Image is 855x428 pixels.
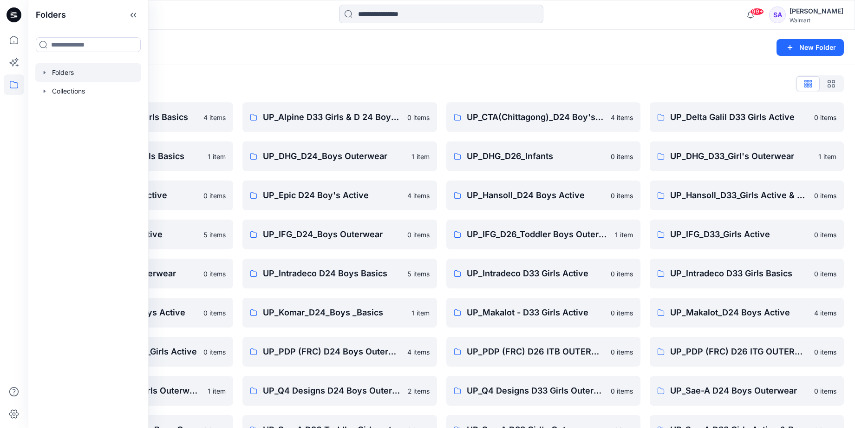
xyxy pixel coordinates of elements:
a: UP_Epic D24 Boy's Active4 items [242,181,437,210]
a: UP_IFG_D33_Girls Active0 items [650,220,844,249]
a: UP_Q4 Designs D33 Girls Outerwear0 items [446,376,640,406]
a: UP_Komar_D24_Boys _Basics1 item [242,298,437,328]
a: UP_DHG_D26_Infants0 items [446,141,640,171]
p: 1 item [208,152,226,161]
a: UP_Sae-A D24 Boys Outerwear0 items [650,376,844,406]
a: UP_Makalot - D33 Girls Active0 items [446,298,640,328]
p: UP_DHG_D26_Infants [467,150,605,163]
p: 0 items [611,347,633,357]
p: UP_IFG_D24_Boys Outerwear [263,228,401,241]
a: UP_PDP (FRC) D26 ITB OUTERWEAR0 items [446,337,640,367]
a: UP_DHG_D24_Boys Outerwear1 item [242,141,437,171]
p: UP_Delta Galil D33 Girls Active [670,111,809,124]
p: UP_PDP (FRC) D26 ITG OUTERWEAR [670,345,809,358]
p: UP_Komar_D24_Boys _Basics [263,306,405,319]
p: 5 items [407,269,430,279]
p: 1 item [411,308,430,318]
a: UP_PDP (FRC) D24 Boys Outerwear4 items [242,337,437,367]
a: UP_IFG_D26_Toddler Boys Outerwear1 item [446,220,640,249]
p: 1 item [411,152,430,161]
a: UP_DHG_D33_Girl's Outerwear1 item [650,141,844,171]
a: UP_Delta Galil D33 Girls Active0 items [650,102,844,132]
a: UP_IFG_D24_Boys Outerwear0 items [242,220,437,249]
button: New Folder [777,39,844,56]
p: UP_Epic D24 Boy's Active [263,189,401,202]
p: UP_DHG_D33_Girl's Outerwear [670,150,813,163]
p: 4 items [814,308,836,318]
p: 1 item [208,386,226,396]
p: 0 items [611,152,633,161]
p: UP_Intradeco D33 Girls Basics [670,267,809,280]
p: 0 items [814,191,836,201]
a: UP_PDP (FRC) D26 ITG OUTERWEAR0 items [650,337,844,367]
p: 4 items [203,113,226,122]
p: 0 items [611,308,633,318]
p: UP_IFG_D26_Toddler Boys Outerwear [467,228,609,241]
p: 0 items [814,230,836,240]
p: 2 items [408,386,430,396]
a: UP_Hansoll_D24 Boys Active0 items [446,181,640,210]
p: 0 items [611,191,633,201]
p: UP_Intradeco D24 Boys Basics [263,267,401,280]
p: 5 items [203,230,226,240]
p: UP_Makalot_D24 Boys Active [670,306,809,319]
a: UP_Intradeco D33 Girls Active0 items [446,259,640,288]
p: UP_Sae-A D24 Boys Outerwear [670,384,809,397]
p: UP_Q4 Designs D24 Boys Outerwear [263,384,402,397]
p: 0 items [203,347,226,357]
p: 0 items [814,347,836,357]
p: 0 items [814,269,836,279]
div: Walmart [790,17,843,24]
a: UP_CTA(Chittagong)_D24 Boy's Active4 items [446,102,640,132]
p: UP_PDP (FRC) D26 ITB OUTERWEAR [467,345,605,358]
p: 4 items [407,347,430,357]
p: 4 items [407,191,430,201]
span: 99+ [750,8,764,15]
a: UP_Intradeco D24 Boys Basics5 items [242,259,437,288]
p: 0 items [203,308,226,318]
p: 0 items [203,191,226,201]
p: 0 items [407,113,430,122]
p: UP_Hansoll_D33_Girls Active & Bottoms [670,189,809,202]
p: UP_CTA(Chittagong)_D24 Boy's Active [467,111,605,124]
a: UP_Makalot_D24 Boys Active4 items [650,298,844,328]
p: 0 items [814,113,836,122]
p: UP_Makalot - D33 Girls Active [467,306,605,319]
a: UP_Alpine D33 Girls & D 24 Boys Active0 items [242,102,437,132]
p: UP_IFG_D33_Girls Active [670,228,809,241]
p: 0 items [407,230,430,240]
p: 0 items [814,386,836,396]
p: UP_Q4 Designs D33 Girls Outerwear [467,384,605,397]
p: 4 items [611,113,633,122]
p: 0 items [611,386,633,396]
p: UP_DHG_D24_Boys Outerwear [263,150,405,163]
p: UP_Alpine D33 Girls & D 24 Boys Active [263,111,401,124]
p: 0 items [611,269,633,279]
a: UP_Hansoll_D33_Girls Active & Bottoms0 items [650,181,844,210]
div: SA [769,7,786,23]
p: UP_Intradeco D33 Girls Active [467,267,605,280]
div: [PERSON_NAME] [790,6,843,17]
a: UP_Intradeco D33 Girls Basics0 items [650,259,844,288]
p: UP_Hansoll_D24 Boys Active [467,189,605,202]
p: 1 item [615,230,633,240]
a: UP_Q4 Designs D24 Boys Outerwear2 items [242,376,437,406]
p: 0 items [203,269,226,279]
p: UP_PDP (FRC) D24 Boys Outerwear [263,345,401,358]
p: 1 item [818,152,836,161]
